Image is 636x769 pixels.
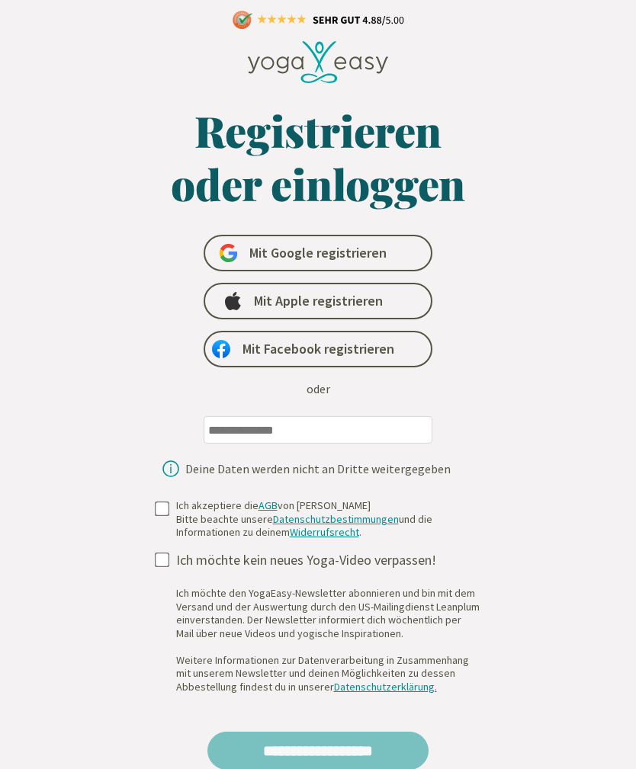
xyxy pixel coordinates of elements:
div: Ich akzeptiere die von [PERSON_NAME] Bitte beachte unsere und die Informationen zu deinem . [176,499,480,540]
a: AGB [259,498,278,512]
a: Mit Facebook registrieren [204,331,432,367]
a: Datenschutzbestimmungen [273,512,399,526]
span: Mit Facebook registrieren [243,340,394,358]
a: Datenschutzerklärung. [334,680,437,694]
div: Ich möchte den YogaEasy-Newsletter abonnieren und bin mit dem Versand und der Auswertung durch de... [176,587,480,694]
a: Widerrufsrecht [290,525,359,539]
div: Deine Daten werden nicht an Dritte weitergegeben [185,463,451,475]
div: Ich möchte kein neues Yoga-Video verpassen! [176,552,480,569]
div: oder [307,380,330,398]
span: Mit Google registrieren [249,244,387,262]
span: Mit Apple registrieren [254,292,383,310]
a: Mit Apple registrieren [204,283,432,319]
h1: Registrieren oder einloggen [55,104,581,210]
a: Mit Google registrieren [204,235,432,271]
